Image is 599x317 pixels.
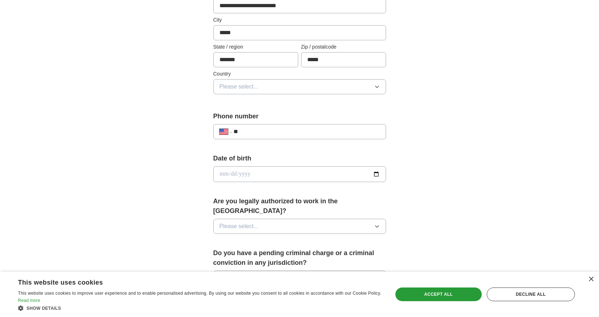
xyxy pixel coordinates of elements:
div: Decline all [487,287,575,301]
button: Please select... [213,271,386,286]
div: This website uses cookies [18,276,364,287]
a: Read more, opens a new window [18,298,40,303]
label: Phone number [213,112,386,121]
span: This website uses cookies to improve user experience and to enable personalised advertising. By u... [18,291,381,296]
label: Do you have a pending criminal charge or a criminal conviction in any jurisdiction? [213,248,386,268]
span: Show details [27,306,61,311]
button: Please select... [213,79,386,94]
div: Accept all [395,287,482,301]
label: Country [213,70,386,78]
label: Zip / postalcode [301,43,386,51]
label: City [213,16,386,24]
label: Are you legally authorized to work in the [GEOGRAPHIC_DATA]? [213,196,386,216]
button: Please select... [213,219,386,234]
span: Please select... [219,222,259,231]
label: Date of birth [213,154,386,163]
label: State / region [213,43,298,51]
span: Please select... [219,82,259,91]
div: Show details [18,304,382,312]
div: Close [588,277,594,282]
